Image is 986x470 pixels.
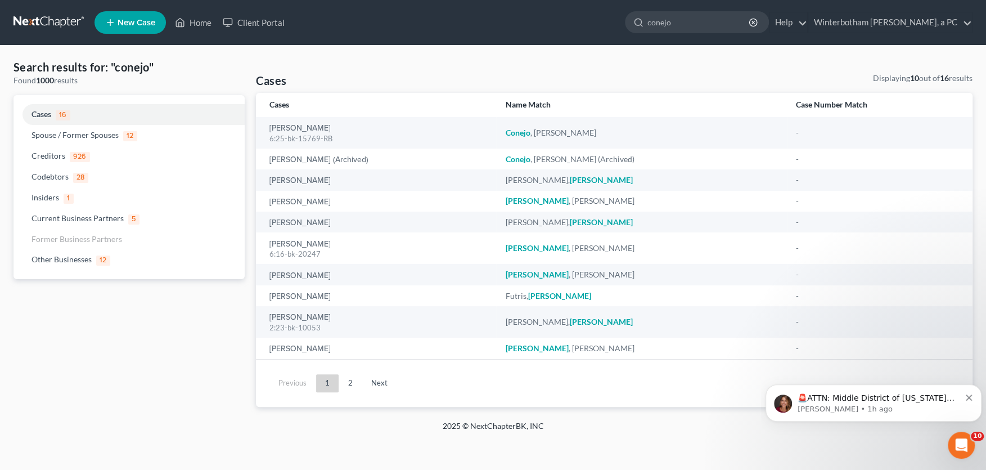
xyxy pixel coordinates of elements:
div: Found results [13,75,245,86]
h4: Search results for: "conejo" [13,59,245,75]
em: [PERSON_NAME] [505,243,568,253]
span: 12 [96,256,110,266]
a: Next [362,374,397,392]
div: , [PERSON_NAME] [505,127,777,138]
div: - [796,154,959,165]
th: Cases [256,93,496,117]
span: 16 [56,110,70,120]
div: [PERSON_NAME], [505,174,777,186]
a: Cases16 [13,104,245,125]
em: Conejo [505,128,530,137]
input: Search by name... [647,12,750,33]
em: [PERSON_NAME] [505,196,568,205]
a: Former Business Partners [13,229,245,249]
span: 1 [64,194,74,204]
span: Other Businesses [31,254,92,264]
div: - [796,217,959,228]
span: Current Business Partners [31,213,124,223]
iframe: Intercom live chat [948,432,975,459]
em: Conejo [505,154,530,164]
a: Current Business Partners5 [13,208,245,229]
strong: 10 [910,73,919,83]
a: Creditors926 [13,146,245,167]
em: [PERSON_NAME] [569,175,632,185]
span: 926 [70,152,90,162]
a: [PERSON_NAME] [269,198,331,206]
em: [PERSON_NAME] [528,291,591,301]
span: 28 [73,173,88,183]
div: - [796,316,959,328]
div: , [PERSON_NAME] (Archived) [505,154,777,165]
em: [PERSON_NAME] [505,343,568,353]
a: Help [769,12,807,33]
h4: Cases [256,73,286,88]
div: 6:25-bk-15769-RB [269,133,487,144]
div: [PERSON_NAME], [505,217,777,228]
a: [PERSON_NAME] [269,345,331,353]
em: [PERSON_NAME] [569,317,632,326]
a: Winterbotham [PERSON_NAME], a PC [808,12,972,33]
span: 10 [971,432,984,441]
span: New Case [118,19,155,27]
div: Futris, [505,290,777,302]
div: 6:16-bk-20247 [269,249,487,259]
strong: 16 [940,73,949,83]
div: , [PERSON_NAME] [505,195,777,207]
a: [PERSON_NAME] [269,219,331,227]
a: Codebtors28 [13,167,245,187]
div: 2:23-bk-10053 [269,323,487,333]
a: Other Businesses12 [13,249,245,270]
a: [PERSON_NAME] [269,293,331,301]
a: [PERSON_NAME] [269,177,331,185]
a: 1 [316,374,339,392]
a: [PERSON_NAME] [269,240,331,248]
a: [PERSON_NAME] [269,314,331,321]
span: Former Business Partners [31,234,122,244]
span: Spouse / Former Spouses [31,130,119,140]
a: Client Portal [217,12,290,33]
div: [PERSON_NAME], [505,316,777,328]
iframe: Intercom notifications message [761,361,986,440]
a: 2 [339,374,362,392]
span: Insiders [31,193,59,202]
a: Home [169,12,217,33]
div: , [PERSON_NAME] [505,343,777,354]
div: 2025 © NextChapterBK, INC [173,420,814,441]
span: Codebtors [31,172,69,181]
div: - [796,269,959,280]
a: [PERSON_NAME] (Archived) [269,156,368,164]
span: Cases [31,109,51,119]
div: - [796,290,959,302]
div: - [796,195,959,207]
em: [PERSON_NAME] [569,217,632,227]
span: 12 [123,131,137,141]
div: , [PERSON_NAME] [505,243,777,254]
a: Spouse / Former Spouses12 [13,125,245,146]
a: [PERSON_NAME] [269,124,331,132]
th: Case Number Match [787,93,973,117]
div: - [796,243,959,254]
th: Name Match [496,93,786,117]
em: [PERSON_NAME] [505,270,568,279]
span: Creditors [31,151,65,160]
a: [PERSON_NAME] [269,272,331,280]
div: - [796,174,959,186]
div: , [PERSON_NAME] [505,269,777,280]
div: Displaying out of results [873,73,973,84]
div: - [796,127,959,138]
span: 5 [128,214,139,225]
div: - [796,343,959,354]
a: Insiders1 [13,187,245,208]
strong: 1000 [36,75,54,85]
